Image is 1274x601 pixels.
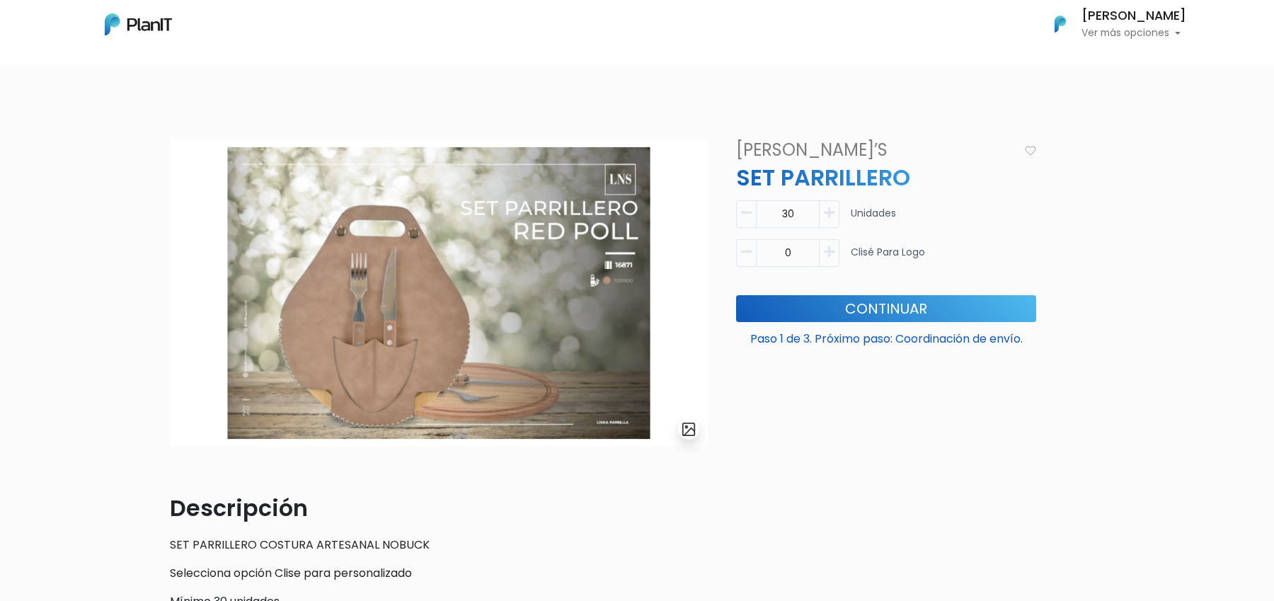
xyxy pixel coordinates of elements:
button: PlanIt Logo [PERSON_NAME] Ver más opciones [1036,6,1186,42]
button: Continuar [736,295,1036,322]
p: Selecciona opción Clise para personalizado [170,565,708,582]
img: gallery-light [681,421,697,437]
img: image__copia___copia___copia___copia___copia___copia___copia___copia___copia_-Photoroom__13_.jpg [170,140,708,446]
p: Unidades [851,206,896,234]
img: PlanIt Logo [105,13,172,35]
p: Descripción [170,491,708,525]
img: heart_icon [1025,146,1036,156]
p: Ver más opciones [1081,28,1186,38]
p: SET PARRILLERO COSTURA ARTESANAL NOBUCK [170,537,708,554]
p: Paso 1 de 3. Próximo paso: Coordinación de envío. [736,325,1036,348]
img: PlanIt Logo [1045,8,1076,40]
p: Clisé para logo [851,245,925,273]
h4: [PERSON_NAME]’s [728,140,1018,161]
p: SET PARRILLERO [728,161,1045,195]
h6: [PERSON_NAME] [1081,10,1186,23]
